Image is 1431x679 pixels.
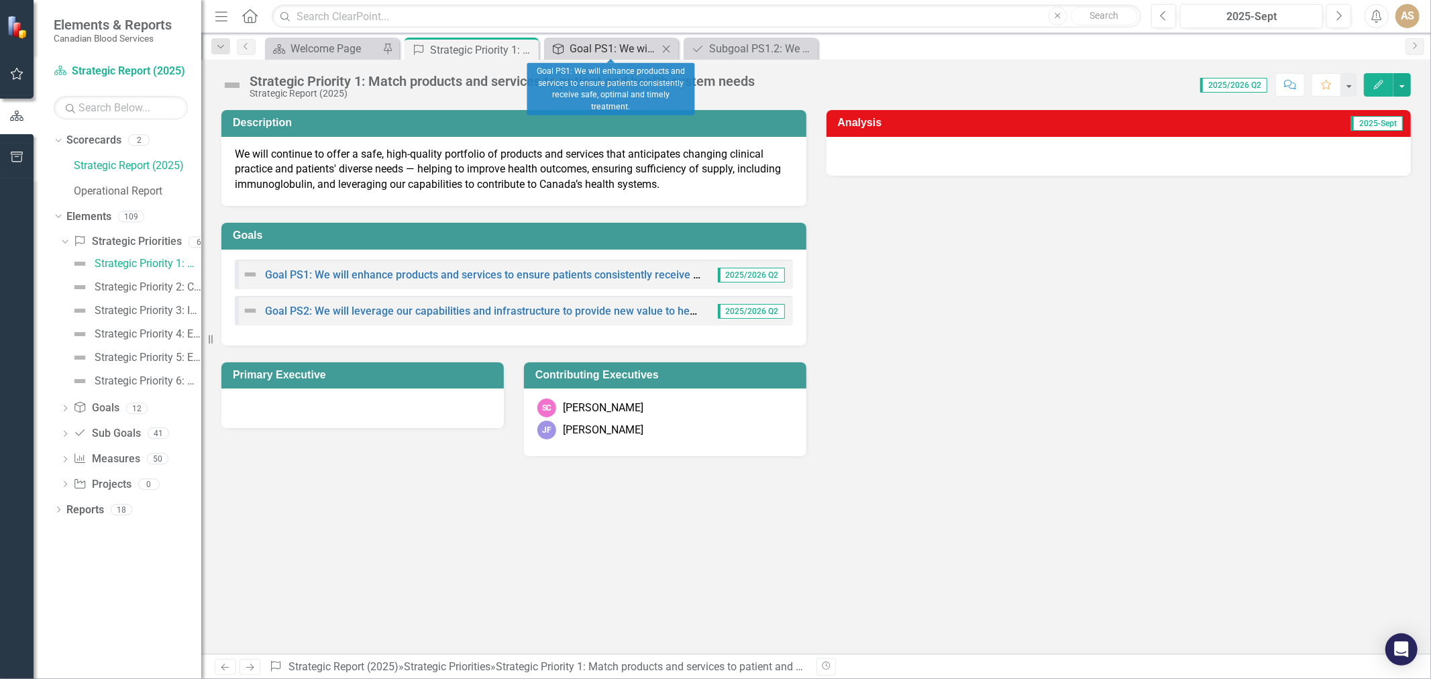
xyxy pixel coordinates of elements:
div: 2025-Sept [1185,9,1318,25]
div: Open Intercom Messenger [1385,633,1418,666]
div: Strategic Priority 1: Match products and services to patient and health system needs [95,258,201,270]
div: Strategic Priority 4: Enhance our digital and physical infrastructure: Digital infrastructure and... [95,328,201,340]
h3: Goals [233,229,800,242]
div: Strategic Priority 1: Match products and services to patient and health system needs [250,74,755,89]
a: Strategic Priorities [73,234,181,250]
div: 18 [111,504,132,515]
div: 12 [126,403,148,414]
a: Reports [66,503,104,518]
a: Strategic Priority 4: Enhance our digital and physical infrastructure: Digital infrastructure and... [68,323,201,345]
button: 2025-Sept [1180,4,1323,28]
a: Operational Report [74,184,201,199]
div: Strategic Priority 3: Invest in our people and culture [95,305,201,317]
div: SC [537,399,556,417]
div: 41 [148,428,169,439]
span: Search [1090,10,1118,21]
img: ClearPoint Strategy [7,15,30,39]
span: Elements & Reports [54,17,172,33]
a: Goal PS1: We will enhance products and services to ensure patients consistently receive safe, opt... [547,40,658,57]
small: Canadian Blood Services [54,33,172,44]
a: Goal PS1: We will enhance products and services to ensure patients consistently receive safe, opt... [265,268,862,281]
p: We will continue to offer a safe, high-quality portfolio of products and services that anticipate... [235,147,793,193]
div: Goal PS1: We will enhance products and services to ensure patients consistently receive safe, opt... [527,63,695,115]
div: » » [269,660,806,675]
a: Strategic Priority 2: Collections and Donor growth and transformation [68,276,201,298]
h3: Contributing Executives [535,369,800,381]
img: Not Defined [242,266,258,282]
h3: Primary Executive [233,369,497,381]
a: Elements [66,209,111,225]
div: JF [537,421,556,439]
a: Sub Goals [73,426,140,441]
a: Strategic Priority 6: Organizational excellence [68,370,201,392]
a: Goals [73,401,119,416]
div: 2 [128,135,150,146]
div: Strategic Priority 6: Organizational excellence [95,375,201,387]
img: Not Defined [72,256,88,272]
img: Not Defined [72,279,88,295]
div: Strategic Priority 1: Match products and services to patient and health system needs [496,660,893,673]
img: Not Defined [72,326,88,342]
div: Strategic Report (2025) [250,89,755,99]
div: 0 [138,478,160,490]
a: Strategic Report (2025) [288,660,399,673]
div: [PERSON_NAME] [563,401,643,416]
a: Strategic Priority 1: Match products and services to patient and health system needs [68,253,201,274]
a: Subgoal PS1.2: We will introduce tools and capabilities to influence utilization and improve nati... [687,40,814,57]
div: Welcome Page [290,40,379,57]
h3: Description [233,117,800,129]
div: Subgoal PS1.2: We will introduce tools and capabilities to influence utilization and improve nati... [709,40,814,57]
button: Search [1071,7,1138,25]
div: Strategic Priority 5: Enhance our digital and physical infrastructure: Physical infrastructure [95,352,201,364]
img: Not Defined [72,373,88,389]
div: Strategic Priority 1: Match products and services to patient and health system needs [430,42,535,58]
a: Strategic Report (2025) [54,64,188,79]
a: Strategic Report (2025) [74,158,201,174]
a: Strategic Priority 3: Invest in our people and culture [68,300,201,321]
input: Search Below... [54,96,188,119]
img: Not Defined [221,74,243,96]
div: 50 [147,454,168,465]
span: 2025/2026 Q2 [1200,78,1267,93]
img: Not Defined [72,303,88,319]
div: Strategic Priority 2: Collections and Donor growth and transformation [95,281,201,293]
a: Welcome Page [268,40,379,57]
a: Scorecards [66,133,121,148]
span: 2025-Sept [1351,116,1403,131]
input: Search ClearPoint... [272,5,1141,28]
img: Not Defined [242,303,258,319]
div: [PERSON_NAME] [563,423,643,438]
div: 6 [189,236,210,248]
a: Strategic Priorities [404,660,490,673]
div: 109 [118,211,144,222]
span: 2025/2026 Q2 [718,268,785,282]
div: Goal PS1: We will enhance products and services to ensure patients consistently receive safe, opt... [570,40,658,57]
span: 2025/2026 Q2 [718,304,785,319]
a: Goal PS2: We will leverage our capabilities and infrastructure to provide new value to health sys... [265,305,912,317]
a: Strategic Priority 5: Enhance our digital and physical infrastructure: Physical infrastructure [68,347,201,368]
button: AS [1395,4,1420,28]
a: Projects [73,477,131,492]
img: Not Defined [72,350,88,366]
h3: Analysis [838,117,1096,129]
a: Measures [73,452,140,467]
